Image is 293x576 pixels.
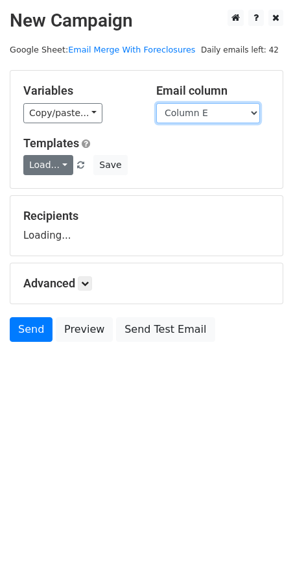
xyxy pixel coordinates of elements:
a: Send [10,317,53,342]
a: Load... [23,155,73,175]
a: Preview [56,317,113,342]
h5: Recipients [23,209,270,223]
a: Send Test Email [116,317,215,342]
h5: Advanced [23,276,270,291]
iframe: Chat Widget [228,514,293,576]
a: Copy/paste... [23,103,102,123]
small: Google Sheet: [10,45,195,54]
h5: Variables [23,84,137,98]
h5: Email column [156,84,270,98]
button: Save [93,155,127,175]
span: Daily emails left: 42 [196,43,283,57]
h2: New Campaign [10,10,283,32]
a: Email Merge With Foreclosures [68,45,195,54]
a: Templates [23,136,79,150]
a: Daily emails left: 42 [196,45,283,54]
div: Loading... [23,209,270,243]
